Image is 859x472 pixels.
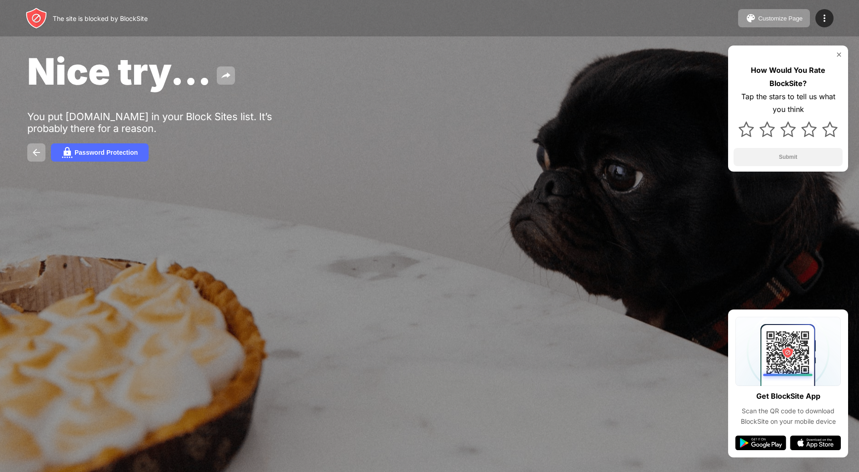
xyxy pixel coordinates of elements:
iframe: Banner [27,357,242,462]
img: google-play.svg [735,436,786,450]
img: back.svg [31,147,42,158]
button: Submit [734,148,843,166]
div: Tap the stars to tell us what you think [734,90,843,117]
img: header-logo.svg [25,7,47,29]
div: The site is blocked by BlockSite [53,15,148,22]
img: pallet.svg [745,13,756,24]
button: Customize Page [738,9,810,27]
img: rate-us-close.svg [835,51,843,58]
img: star.svg [822,122,838,137]
div: Scan the QR code to download BlockSite on your mobile device [735,406,841,426]
img: share.svg [220,70,231,81]
span: Nice try... [27,49,211,93]
button: Password Protection [51,143,149,162]
img: app-store.svg [790,436,841,450]
img: star.svg [759,122,775,137]
div: Get BlockSite App [756,390,820,403]
div: You put [DOMAIN_NAME] in your Block Sites list. It’s probably there for a reason. [27,111,308,134]
img: menu-icon.svg [819,13,830,24]
div: Password Protection [75,149,138,156]
img: password.svg [62,147,73,158]
img: qrcode.svg [735,317,841,386]
div: How Would You Rate BlockSite? [734,64,843,90]
img: star.svg [739,122,754,137]
img: star.svg [801,122,817,137]
img: star.svg [780,122,796,137]
div: Customize Page [758,15,803,22]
